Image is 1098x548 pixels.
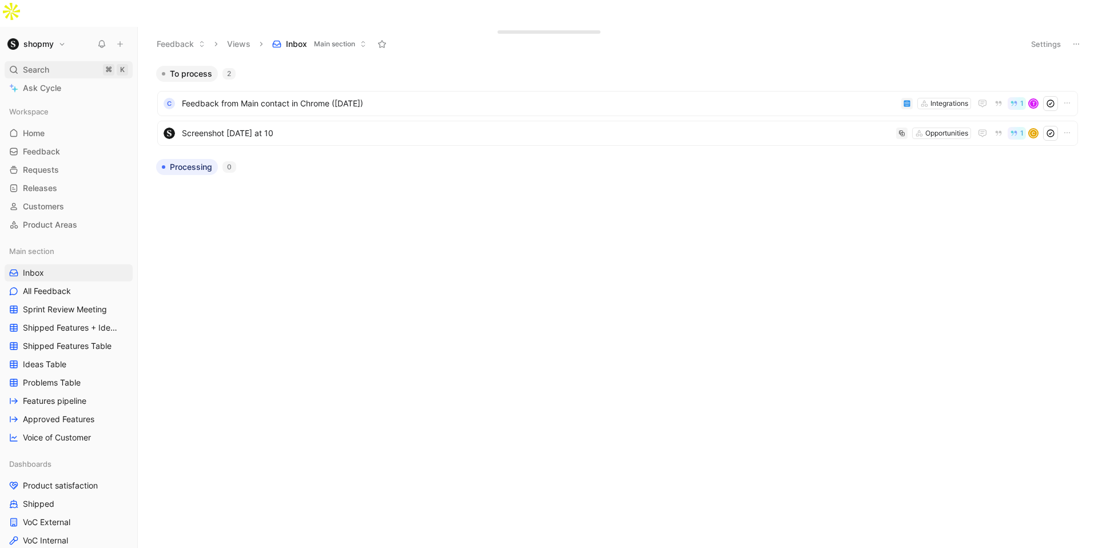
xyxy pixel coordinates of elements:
[925,128,968,139] div: Opportunities
[23,304,107,315] span: Sprint Review Meeting
[5,264,133,281] a: Inbox
[5,514,133,531] a: VoC External
[5,429,133,446] a: Voice of Customer
[157,121,1078,146] a: logoScreenshot [DATE] at 10Opportunities1C
[5,477,133,494] a: Product satisfaction
[23,182,57,194] span: Releases
[1020,100,1024,107] span: 1
[5,103,133,120] div: Workspace
[5,143,133,160] a: Feedback
[5,392,133,410] a: Features pipeline
[1029,100,1037,108] div: T
[5,301,133,318] a: Sprint Review Meeting
[5,180,133,197] a: Releases
[182,97,897,110] span: Feedback from Main contact in Chrome ([DATE])
[164,98,175,109] div: C
[1008,127,1026,140] button: 1
[5,283,133,300] a: All Feedback
[23,340,112,352] span: Shipped Features Table
[1020,130,1024,137] span: 1
[23,395,86,407] span: Features pipeline
[5,495,133,513] a: Shipped
[286,38,307,50] span: Inbox
[156,66,218,82] button: To process
[23,219,77,231] span: Product Areas
[5,319,133,336] a: Shipped Features + Ideas Table
[5,216,133,233] a: Product Areas
[23,432,91,443] span: Voice of Customer
[7,38,19,50] img: shopmy
[5,80,133,97] a: Ask Cycle
[222,161,236,173] div: 0
[1029,129,1037,137] div: C
[5,198,133,215] a: Customers
[117,64,128,76] div: K
[5,161,133,178] a: Requests
[170,68,212,80] span: To process
[23,201,64,212] span: Customers
[23,128,45,139] span: Home
[267,35,372,53] button: InboxMain section
[152,159,1084,184] div: Processing0
[152,66,1084,150] div: To process2
[5,337,133,355] a: Shipped Features Table
[170,161,212,173] span: Processing
[152,35,210,53] button: Feedback
[23,535,68,546] span: VoC Internal
[314,38,355,50] span: Main section
[23,81,61,95] span: Ask Cycle
[5,243,133,446] div: Main sectionInboxAll FeedbackSprint Review MeetingShipped Features + Ideas TableShipped Features ...
[930,98,968,109] div: Integrations
[23,414,94,425] span: Approved Features
[23,146,60,157] span: Feedback
[5,61,133,78] div: Search⌘K
[1008,97,1026,110] button: 1
[5,125,133,142] a: Home
[23,498,54,510] span: Shipped
[222,68,236,80] div: 2
[23,377,81,388] span: Problems Table
[23,517,70,528] span: VoC External
[9,106,49,117] span: Workspace
[103,64,114,76] div: ⌘
[222,35,256,53] button: Views
[5,356,133,373] a: Ideas Table
[5,411,133,428] a: Approved Features
[23,63,49,77] span: Search
[9,458,51,470] span: Dashboards
[23,322,119,333] span: Shipped Features + Ideas Table
[5,243,133,260] div: Main section
[23,267,44,279] span: Inbox
[23,359,66,370] span: Ideas Table
[23,164,59,176] span: Requests
[23,480,98,491] span: Product satisfaction
[5,36,69,52] button: shopmyshopmy
[157,91,1078,116] a: CFeedback from Main contact in Chrome ([DATE])Integrations1T
[164,128,175,139] img: logo
[1026,36,1066,52] button: Settings
[5,455,133,472] div: Dashboards
[9,245,54,257] span: Main section
[5,374,133,391] a: Problems Table
[182,126,892,140] span: Screenshot [DATE] at 10
[156,159,218,175] button: Processing
[23,285,71,297] span: All Feedback
[23,39,54,49] h1: shopmy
